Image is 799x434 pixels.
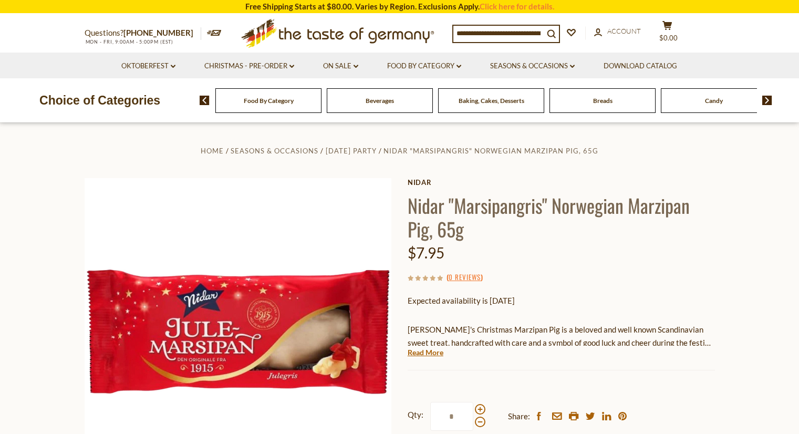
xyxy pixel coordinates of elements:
[408,193,715,241] h1: Nidar "Marsipangris" Norwegian Marzipan Pig, 65g
[705,97,723,105] a: Candy
[366,97,394,105] a: Beverages
[201,147,224,155] a: Home
[387,60,461,72] a: Food By Category
[459,97,524,105] a: Baking, Cakes, Desserts
[762,96,772,105] img: next arrow
[231,147,318,155] a: Seasons & Occasions
[408,178,715,187] a: Nidar
[326,147,377,155] a: [DATE] Party
[430,402,473,431] input: Qty:
[85,39,174,45] span: MON - FRI, 9:00AM - 5:00PM (EST)
[604,60,677,72] a: Download Catalog
[200,96,210,105] img: previous arrow
[323,60,358,72] a: On Sale
[408,244,444,262] span: $7.95
[593,97,613,105] a: Breads
[659,34,678,42] span: $0.00
[408,323,715,349] p: [PERSON_NAME]'s Christmas Marzipan Pig is a beloved and well known Scandinavian sweet treat, hand...
[85,26,201,40] p: Questions?
[244,97,294,105] a: Food By Category
[594,26,641,37] a: Account
[408,408,423,421] strong: Qty:
[508,410,530,423] span: Share:
[408,347,443,358] a: Read More
[204,60,294,72] a: Christmas - PRE-ORDER
[447,272,483,282] span: ( )
[480,2,554,11] a: Click here for details.
[490,60,575,72] a: Seasons & Occasions
[408,294,715,307] p: Expected availability is [DATE]
[121,60,175,72] a: Oktoberfest
[123,28,193,37] a: [PHONE_NUMBER]
[652,20,683,47] button: $0.00
[449,272,481,283] a: 0 Reviews
[383,147,598,155] a: Nidar "Marsipangris" Norwegian Marzipan Pig, 65g
[607,27,641,35] span: Account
